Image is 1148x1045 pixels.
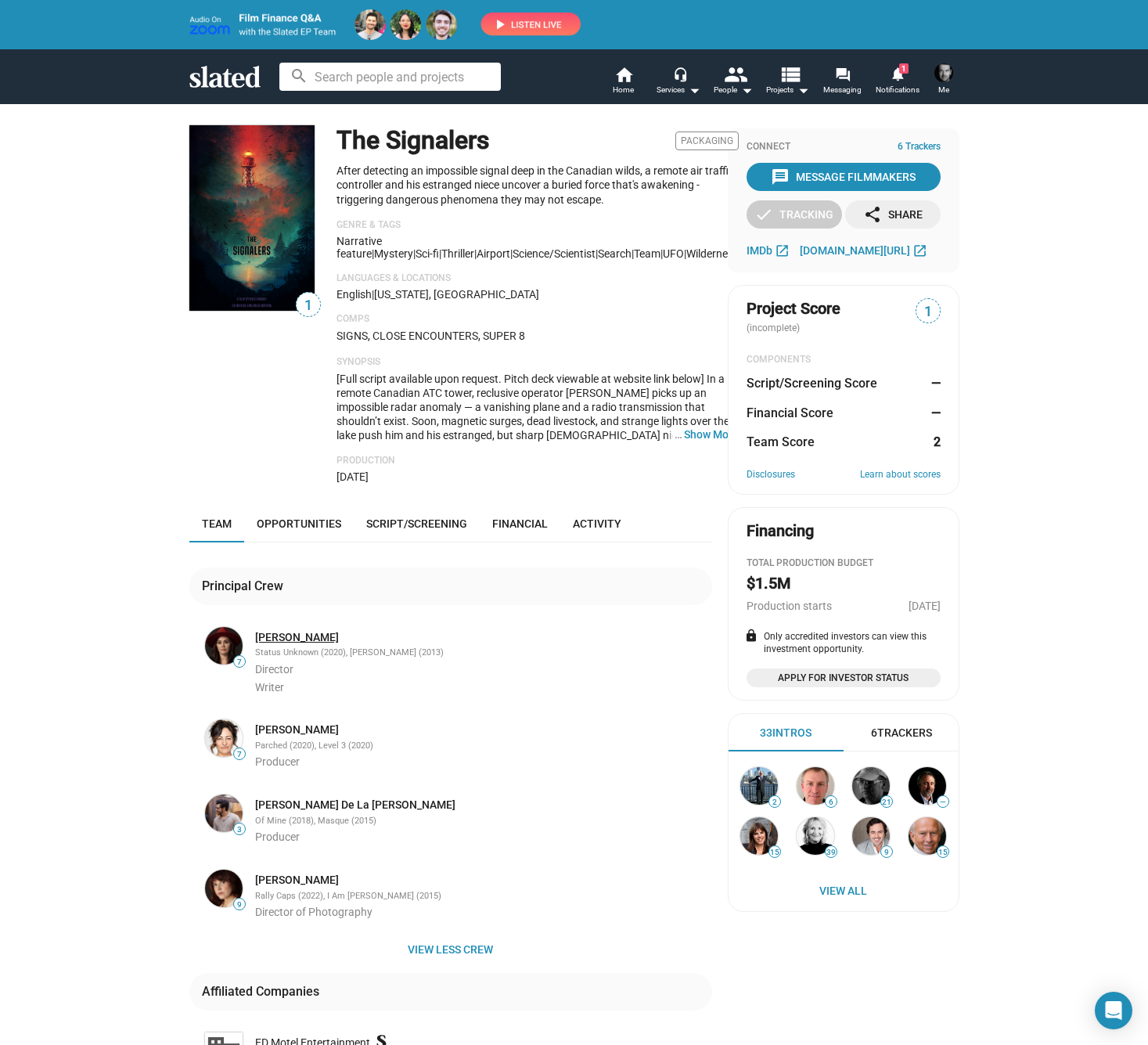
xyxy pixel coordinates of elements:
a: Learn about scores [860,469,941,481]
h1: The Signalers [336,124,489,157]
p: Production [336,455,739,467]
mat-icon: open_in_new [912,243,927,258]
div: Only accredited investors can view this investment opportunity. [747,631,941,656]
span: | [372,288,374,301]
mat-icon: forum [835,67,850,82]
a: [PERSON_NAME] [255,873,339,888]
a: Financial [480,505,560,542]
button: View less crew [189,935,712,964]
span: (incomplete) [747,323,803,333]
span: 3 [234,825,245,834]
span: 15 [769,848,780,857]
a: Activity [560,505,634,542]
p: After detecting an impossible signal deep in the Canadian wilds, a remote air traffic controller ... [336,164,739,207]
span: Project Score [747,298,840,319]
div: Rally Caps (2022), I Am [PERSON_NAME] (2015) [255,891,709,903]
mat-icon: arrow_drop_down [794,81,812,99]
span: View All [744,877,943,905]
a: Script/Screening [354,505,480,542]
span: 7 [234,750,245,759]
mat-icon: share [863,205,882,224]
img: Christine Celozzi [205,719,243,757]
mat-icon: notifications [890,67,905,81]
span: 1 [916,301,940,323]
span: [DOMAIN_NAME][URL] [800,244,910,257]
mat-icon: headset_mic [673,67,687,81]
span: 6 [826,798,837,807]
input: Search people and projects [279,63,501,91]
span: Director of Photography [255,906,372,918]
div: Total Production budget [747,557,941,570]
span: UFO [663,247,684,260]
span: 7 [234,658,245,667]
span: 1 [297,295,320,316]
button: Services [651,65,706,99]
span: Sci-fi [416,247,439,260]
div: People [714,81,753,99]
span: | [632,247,634,260]
div: Share [863,200,923,229]
img: The Signalers [189,125,315,311]
span: Narrative feature [336,235,382,260]
span: [DATE] [336,470,369,483]
div: Financing [747,521,814,542]
a: Team [189,505,244,542]
a: [PERSON_NAME] [255,630,339,645]
a: Messaging [815,65,870,99]
span: Activity [573,517,621,530]
div: Status Unknown (2020), [PERSON_NAME] (2013) [255,647,709,659]
span: IMDb [747,244,772,257]
img: Rob H... [852,767,890,805]
span: Apply for Investor Status [756,670,931,686]
span: Producer [255,755,300,768]
span: Team [202,517,232,530]
img: Terry N... [909,767,946,805]
span: | [474,247,477,260]
div: Principal Crew [202,578,290,594]
a: Home [596,65,651,99]
span: Production starts [747,600,832,612]
span: [DATE] [909,600,941,612]
a: Apply for Investor Status [747,668,941,687]
span: View less crew [202,935,700,964]
a: Disclosures [747,469,795,481]
img: James S... [797,767,834,805]
button: Lars DeutschMe [925,60,963,101]
sl-message-button: Message Filmmakers [747,163,941,191]
mat-icon: message [771,168,790,186]
span: Mystery [374,247,413,260]
span: Messaging [823,81,862,99]
div: Of Mine (2018), Masque (2015) [255,816,709,827]
button: Share [845,200,941,229]
button: Projects [761,65,815,99]
a: [PERSON_NAME] [255,722,339,737]
button: Tracking [747,200,842,229]
dt: Team Score [747,434,815,450]
p: Synopsis [336,356,739,369]
span: … [668,427,684,441]
img: Shelly B... [797,817,834,855]
span: 39 [826,848,837,857]
a: Opportunities [244,505,354,542]
span: Home [613,81,634,99]
img: Beth Napoli [205,870,243,907]
p: Languages & Locations [336,272,739,285]
mat-icon: people [723,63,746,85]
img: Jay De La Jara [205,795,243,832]
span: 9 [234,900,245,910]
p: SIGNS, CLOSE ENCOUNTERS, SUPER 8 [336,329,739,344]
span: | [372,247,374,260]
span: Director [255,663,293,676]
span: 15 [937,848,948,857]
span: 6 Trackers [898,141,941,153]
span: | [413,247,416,260]
span: Projects [766,81,809,99]
span: Writer [255,681,284,694]
div: Parched (2020), Level 3 (2020) [255,741,709,752]
span: | [596,247,598,260]
img: Cate Carson [205,627,243,665]
span: search [598,247,632,260]
mat-icon: view_list [778,63,801,85]
div: Open Intercom Messenger [1095,992,1132,1029]
p: Comps [336,313,739,326]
